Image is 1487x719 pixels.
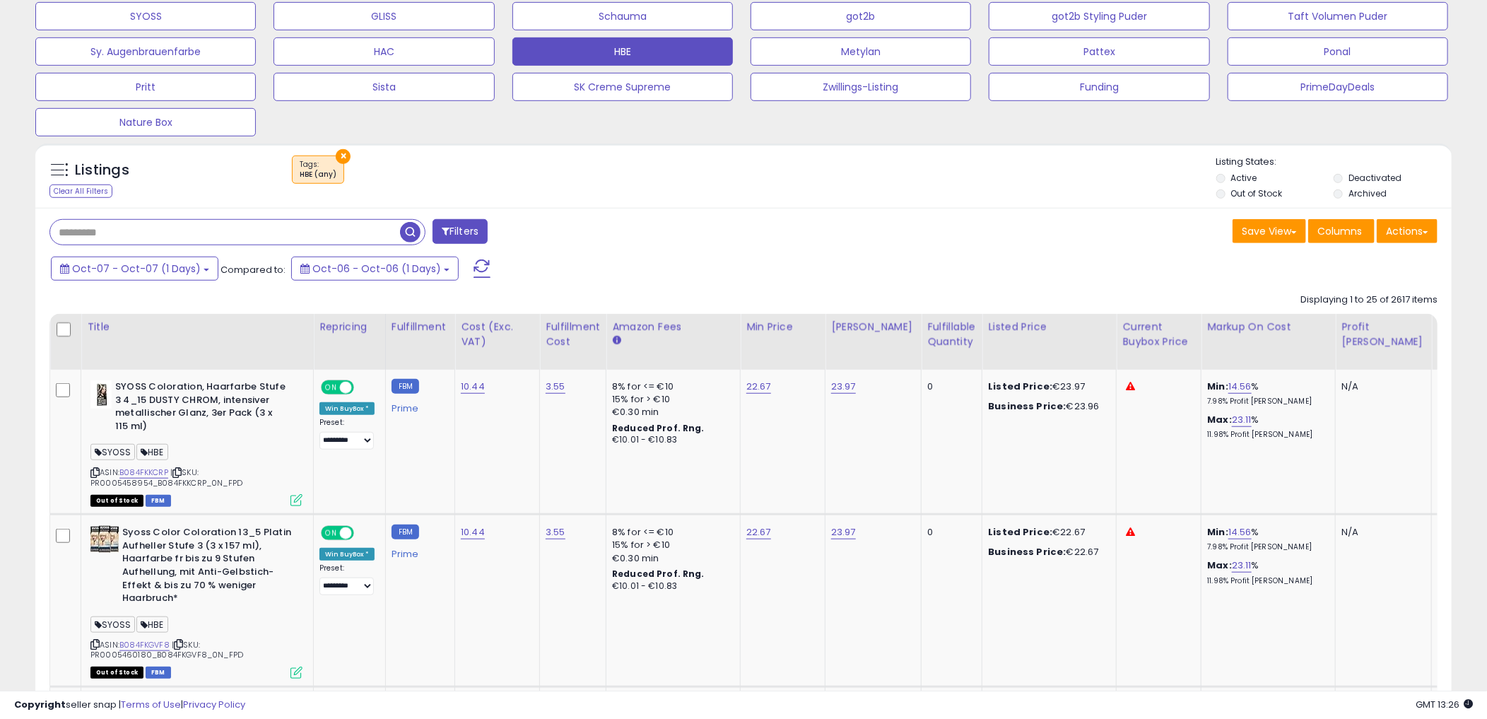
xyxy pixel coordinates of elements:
[988,546,1105,559] div: €22.67
[274,73,494,101] button: Sista
[512,37,733,66] button: HBE
[1341,320,1426,349] div: Profit [PERSON_NAME]
[1216,156,1452,169] p: Listing States:
[1207,576,1324,586] p: 11.98% Profit [PERSON_NAME]
[14,698,66,711] strong: Copyright
[90,667,143,679] span: All listings that are currently out of stock and unavailable for purchase on Amazon
[1348,172,1401,184] label: Deactivated
[319,320,380,334] div: Repricing
[90,380,112,409] img: 415waxvrCjL._SL40_.jpg
[433,219,488,244] button: Filters
[146,667,171,679] span: FBM
[1207,397,1324,407] p: 7.98% Profit [PERSON_NAME]
[90,616,135,633] span: SYOSS
[1207,525,1228,539] b: Min:
[751,2,971,30] button: got2b
[746,320,819,334] div: Min Price
[1228,37,1448,66] button: Ponal
[90,639,243,660] span: | SKU: PR0005460180_B084FKGVF8_0N_FPD
[988,399,1066,413] b: Business Price:
[1207,413,1232,426] b: Max:
[1232,413,1252,427] a: 23.11
[746,380,771,394] a: 22.67
[988,320,1110,334] div: Listed Price
[319,548,375,561] div: Win BuyBox *
[392,525,419,539] small: FBM
[1232,559,1252,573] a: 23.11
[1122,320,1195,349] div: Current Buybox Price
[122,526,294,608] b: Syoss Color Coloration 13_5 Platin Aufheller Stufe 3 (3 x 157 ml), Haarfarbe fr bis zu 9 Stufen A...
[612,393,729,406] div: 15% for > €10
[1228,73,1448,101] button: PrimeDayDeals
[1348,187,1387,199] label: Archived
[612,526,729,539] div: 8% for <= €10
[90,467,242,488] span: | SKU: PR0005458954_B084FKKCRP_0N_FPD
[392,320,449,334] div: Fulfillment
[927,320,976,349] div: Fulfillable Quantity
[751,73,971,101] button: Zwillings-Listing
[746,525,771,539] a: 22.67
[989,2,1209,30] button: got2b Styling Puder
[612,422,705,434] b: Reduced Prof. Rng.
[1300,293,1438,307] div: Displaying 1 to 25 of 2617 items
[1228,525,1252,539] a: 14.56
[72,262,201,276] span: Oct-07 - Oct-07 (1 Days)
[988,545,1066,559] b: Business Price:
[75,160,129,180] h5: Listings
[90,495,143,507] span: All listings that are currently out of stock and unavailable for purchase on Amazon
[35,73,256,101] button: Pritt
[988,380,1105,393] div: €23.97
[546,525,565,539] a: 3.55
[1341,380,1421,393] div: N/A
[612,320,734,334] div: Amazon Fees
[1317,224,1362,238] span: Columns
[1207,320,1329,334] div: Markup on Cost
[546,380,565,394] a: 3.55
[274,2,494,30] button: GLISS
[136,444,168,460] span: HBE
[546,320,600,349] div: Fulfillment Cost
[1207,380,1228,393] b: Min:
[35,2,256,30] button: SYOSS
[831,380,856,394] a: 23.97
[121,698,181,711] a: Terms of Use
[221,263,286,276] span: Compared to:
[1207,380,1324,407] div: %
[988,380,1052,393] b: Listed Price:
[512,73,733,101] button: SK Creme Supreme
[300,159,336,180] span: Tags :
[612,568,705,580] b: Reduced Prof. Rng.
[612,380,729,393] div: 8% for <= €10
[35,108,256,136] button: Nature Box
[1341,526,1421,539] div: N/A
[49,185,112,198] div: Clear All Filters
[1228,380,1252,394] a: 14.56
[322,527,340,539] span: ON
[461,320,534,349] div: Cost (Exc. VAT)
[1207,559,1232,572] b: Max:
[461,525,485,539] a: 10.44
[352,527,375,539] span: OFF
[612,580,729,592] div: €10.01 - €10.83
[1416,698,1473,711] span: 2025-10-7 13:26 GMT
[927,380,971,393] div: 0
[461,380,485,394] a: 10.44
[90,526,119,553] img: 51x0Vl9q-+L._SL40_.jpg
[612,334,621,347] small: Amazon Fees.
[392,397,444,414] div: Prime
[300,170,336,180] div: HBE (any)
[831,320,915,334] div: [PERSON_NAME]
[612,539,729,551] div: 15% for > €10
[115,380,287,436] b: SYOSS Coloration, Haarfarbe Stufe 3 4_15 DUSTY CHROM, intensiver metallischer Glanz, 3er Pack (3 ...
[988,400,1105,413] div: €23.96
[14,698,245,712] div: seller snap | |
[183,698,245,711] a: Privacy Policy
[319,402,375,415] div: Win BuyBox *
[291,257,459,281] button: Oct-06 - Oct-06 (1 Days)
[512,2,733,30] button: Schauma
[392,379,419,394] small: FBM
[119,639,170,651] a: B084FKGVF8
[751,37,971,66] button: Metylan
[612,552,729,565] div: €0.30 min
[988,526,1105,539] div: €22.67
